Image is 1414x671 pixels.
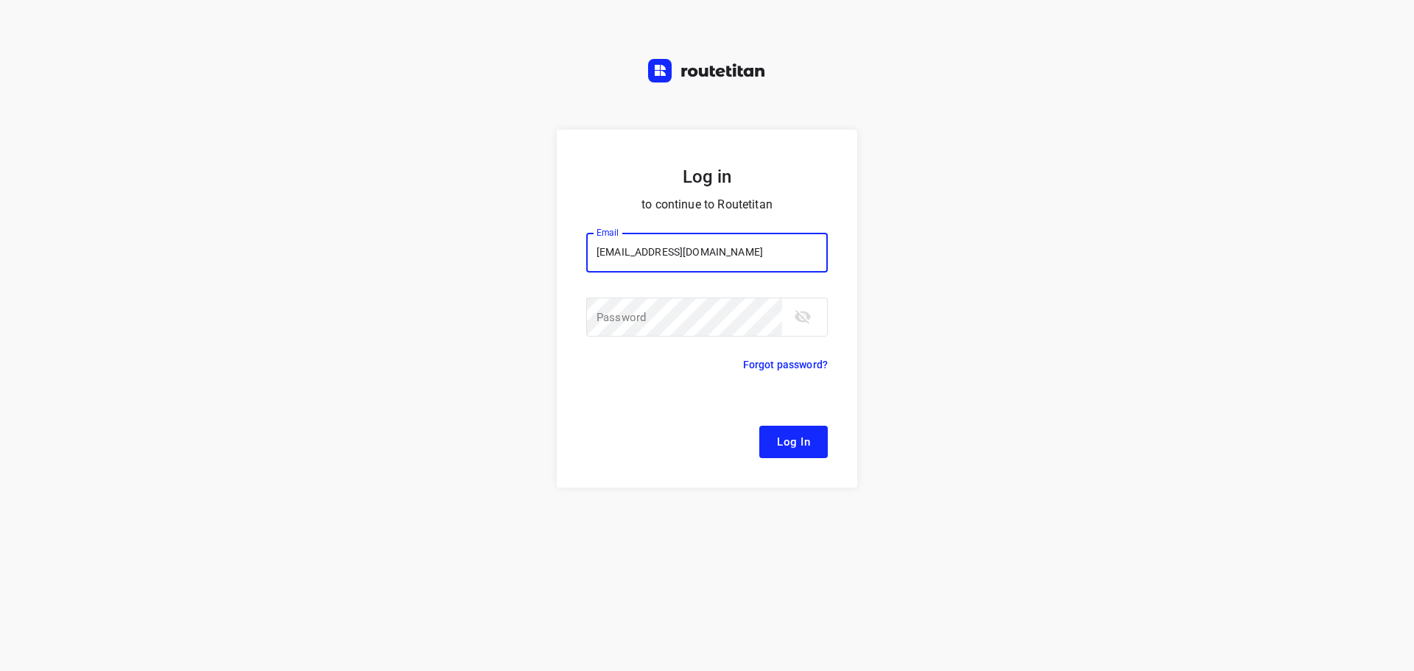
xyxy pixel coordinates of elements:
[788,302,817,331] button: toggle password visibility
[586,194,828,215] p: to continue to Routetitan
[648,59,766,82] img: Routetitan
[759,426,828,458] button: Log In
[586,165,828,189] h5: Log in
[777,432,810,452] span: Log In
[743,356,828,373] p: Forgot password?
